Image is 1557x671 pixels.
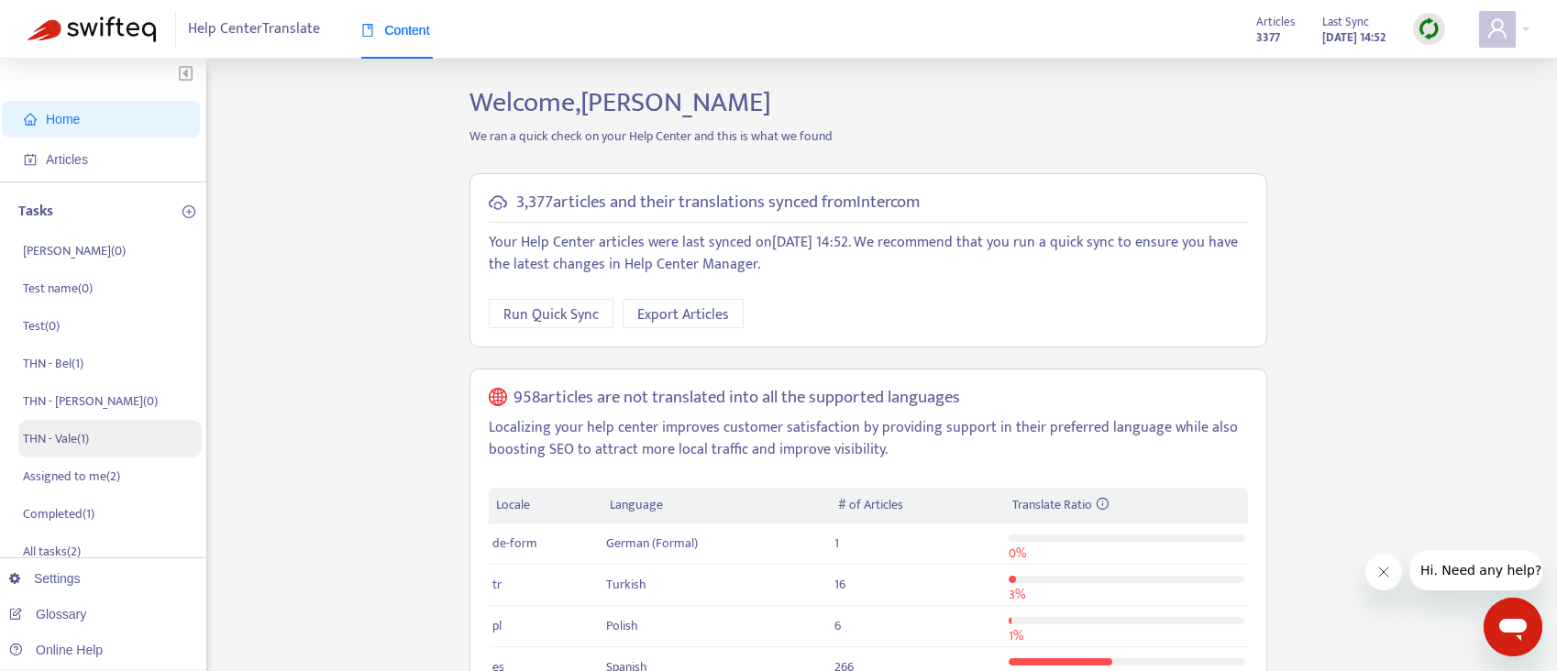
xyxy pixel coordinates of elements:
[1418,17,1441,40] img: sync.dc5367851b00ba804db3.png
[492,533,537,554] span: de-form
[489,299,613,328] button: Run Quick Sync
[492,615,502,636] span: pl
[831,488,1005,523] th: # of Articles
[24,153,37,166] span: account-book
[28,16,156,42] img: Swifteq
[23,429,89,448] p: THN - Vale ( 1 )
[456,126,1281,146] p: We ran a quick check on your Help Center and this is what we found
[1365,554,1402,590] iframe: Close message
[834,574,845,595] span: 16
[834,533,839,554] span: 1
[503,303,599,326] span: Run Quick Sync
[606,574,646,595] span: Turkish
[1009,543,1026,564] span: 0 %
[23,504,94,523] p: Completed ( 1 )
[23,467,120,486] p: Assigned to me ( 2 )
[1009,584,1025,605] span: 3 %
[602,488,830,523] th: Language
[606,533,698,554] span: German (Formal)
[637,303,729,326] span: Export Articles
[23,316,60,335] p: Test ( 0 )
[46,152,88,167] span: Articles
[18,201,53,223] p: Tasks
[623,299,744,328] button: Export Articles
[1409,550,1542,590] iframe: Message from company
[23,391,158,411] p: THN - [PERSON_NAME] ( 0 )
[489,388,507,409] span: global
[23,279,93,298] p: Test name ( 0 )
[46,112,80,126] span: Home
[834,615,841,636] span: 6
[1009,625,1023,646] span: 1 %
[23,241,126,260] p: [PERSON_NAME] ( 0 )
[513,388,960,409] h5: 958 articles are not translated into all the supported languages
[188,12,320,47] span: Help Center Translate
[606,615,638,636] span: Polish
[516,192,920,214] h5: 3,377 articles and their translations synced from Intercom
[469,80,771,126] span: Welcome, [PERSON_NAME]
[1256,27,1280,48] strong: 3377
[24,113,37,126] span: home
[182,205,195,218] span: plus-circle
[361,23,430,38] span: Content
[1322,27,1386,48] strong: [DATE] 14:52
[492,574,502,595] span: tr
[1486,17,1508,39] span: user
[1256,12,1295,32] span: Articles
[361,24,374,37] span: book
[23,542,81,561] p: All tasks ( 2 )
[1012,495,1240,515] div: Translate Ratio
[489,232,1248,276] p: Your Help Center articles were last synced on [DATE] 14:52 . We recommend that you run a quick sy...
[1484,598,1542,656] iframe: Button to launch messaging window
[9,607,86,621] a: Glossary
[23,354,83,373] p: THN - Bel ( 1 )
[1322,12,1369,32] span: Last Sync
[489,417,1248,461] p: Localizing your help center improves customer satisfaction by providing support in their preferre...
[9,643,103,657] a: Online Help
[489,488,603,523] th: Locale
[9,571,81,586] a: Settings
[489,193,507,212] span: cloud-sync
